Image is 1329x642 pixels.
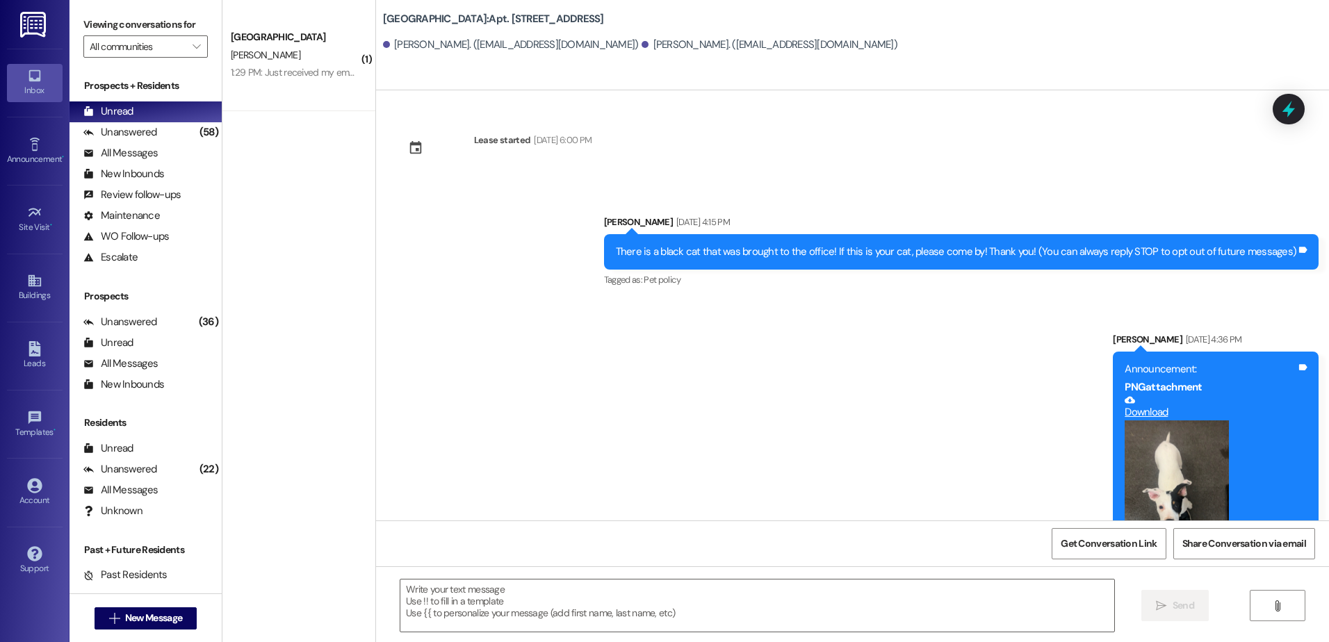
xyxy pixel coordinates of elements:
[474,133,531,147] div: Lease started
[196,459,222,480] div: (22)
[70,543,222,557] div: Past + Future Residents
[231,49,300,61] span: [PERSON_NAME]
[231,30,359,44] div: [GEOGRAPHIC_DATA]
[83,250,138,265] div: Escalate
[1125,395,1229,419] a: Download
[383,12,604,26] b: [GEOGRAPHIC_DATA]: Apt. [STREET_ADDRESS]
[83,462,157,477] div: Unanswered
[83,441,133,456] div: Unread
[644,274,680,286] span: Pet policy
[1141,590,1209,621] button: Send
[83,208,160,223] div: Maintenance
[7,201,63,238] a: Site Visit •
[1125,362,1229,377] div: Announcement:
[83,188,181,202] div: Review follow-ups
[1173,598,1194,613] span: Send
[1061,536,1157,551] span: Get Conversation Link
[193,41,200,52] i: 
[7,269,63,306] a: Buildings
[90,35,186,58] input: All communities
[20,12,49,38] img: ResiDesk Logo
[83,229,169,244] div: WO Follow-ups
[616,245,1297,259] div: There is a black cat that was brought to the office! If this is your cat, please come by! Thank y...
[70,289,222,304] div: Prospects
[70,415,222,430] div: Residents
[83,104,133,119] div: Unread
[83,14,208,35] label: Viewing conversations for
[196,122,222,143] div: (58)
[1052,528,1166,559] button: Get Conversation Link
[109,613,120,624] i: 
[7,406,63,443] a: Templates •
[1156,600,1166,611] i: 
[7,474,63,511] a: Account
[1125,420,1229,552] button: Zoom image
[673,215,730,229] div: [DATE] 4:15 PM
[1272,600,1282,611] i: 
[530,133,592,147] div: [DATE] 6:00 PM
[7,542,63,579] a: Support
[83,356,158,371] div: All Messages
[83,315,157,329] div: Unanswered
[83,568,168,582] div: Past Residents
[54,425,56,435] span: •
[83,336,133,350] div: Unread
[1113,332,1319,352] div: [PERSON_NAME]
[642,38,897,52] div: [PERSON_NAME]. ([EMAIL_ADDRESS][DOMAIN_NAME])
[195,311,222,333] div: (36)
[383,38,639,52] div: [PERSON_NAME]. ([EMAIL_ADDRESS][DOMAIN_NAME])
[83,504,142,518] div: Unknown
[70,79,222,93] div: Prospects + Residents
[83,483,158,497] div: All Messages
[83,146,158,160] div: All Messages
[1182,332,1242,347] div: [DATE] 4:36 PM
[604,270,1319,290] div: Tagged as:
[7,64,63,101] a: Inbox
[50,220,52,230] span: •
[125,611,182,625] span: New Message
[7,337,63,374] a: Leads
[83,125,157,140] div: Unanswered
[604,215,1319,234] div: [PERSON_NAME]
[62,152,64,162] span: •
[83,377,164,392] div: New Inbounds
[1125,380,1202,394] b: PNG attachment
[1173,528,1315,559] button: Share Conversation via email
[95,607,197,629] button: New Message
[83,167,164,181] div: New Inbounds
[1182,536,1306,551] span: Share Conversation via email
